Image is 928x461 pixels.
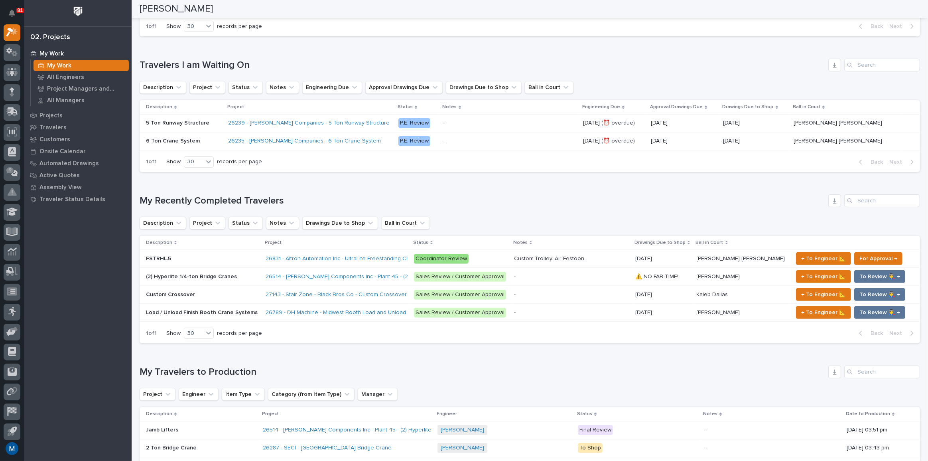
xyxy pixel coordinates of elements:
[866,158,883,166] span: Back
[146,443,198,451] p: 2 Ton Bridge Crane
[146,118,211,127] p: 5 Ton Runway Structure
[166,330,181,337] p: Show
[184,158,203,166] div: 30
[146,103,172,111] p: Description
[859,254,897,263] span: For Approval →
[525,81,573,94] button: Ball in Court
[398,118,430,128] div: P.E. Review
[263,445,392,451] a: 26287 - SECI - [GEOGRAPHIC_DATA] Bridge Crane
[443,138,445,144] div: -
[189,217,225,230] button: Project
[24,193,132,205] a: Traveler Status Details
[30,33,70,42] div: 02. Projects
[24,181,132,193] a: Assembly View
[24,145,132,157] a: Onsite Calendar
[437,410,457,418] p: Engineer
[398,136,430,146] div: P.E. Review
[39,50,64,57] p: My Work
[268,388,355,401] button: Category (from Item Type)
[31,95,132,106] a: All Managers
[696,238,723,247] p: Ball in Court
[140,114,920,132] tr: 5 Ton Runway Structure5 Ton Runway Structure 26239 - [PERSON_NAME] Companies - 5 Ton Runway Struc...
[39,160,99,167] p: Automated Drawings
[24,121,132,133] a: Travelers
[302,81,362,94] button: Engineering Due
[854,252,902,265] button: For Approval →
[18,8,23,13] p: 81
[140,421,920,439] tr: Jamb LiftersJamb Lifters 26514 - [PERSON_NAME] Components Inc - Plant 45 - (2) Hyperlite ¼ ton br...
[866,23,883,30] span: Back
[381,217,430,230] button: Ball in Court
[796,306,851,319] button: ← To Engineer 📐
[217,23,262,30] p: records per page
[583,136,636,144] p: [DATE] (⏰ overdue)
[635,254,654,262] p: [DATE]
[71,4,85,19] img: Workspace Logo
[697,308,742,316] p: [PERSON_NAME]
[634,238,686,247] p: Drawings Due to Shop
[704,427,705,433] div: -
[650,103,703,111] p: Approval Drawings Due
[266,255,419,262] a: 26831 - Altron Automation Inc - UltraLite Freestanding Crane
[31,71,132,83] a: All Engineers
[146,425,180,433] p: Jamb Lifters
[140,132,920,150] tr: 6 Ton Crane System6 Ton Crane System 26235 - [PERSON_NAME] Companies - 6 Ton Crane System P.E. Re...
[441,427,484,433] a: [PERSON_NAME]
[443,120,445,127] div: -
[866,330,883,337] span: Back
[886,330,920,337] button: Next
[39,196,105,203] p: Traveler Status Details
[844,59,920,71] div: Search
[847,445,907,451] p: [DATE] 03:43 pm
[184,22,203,31] div: 30
[266,217,299,230] button: Notes
[844,366,920,378] input: Search
[263,427,510,433] a: 26514 - [PERSON_NAME] Components Inc - Plant 45 - (2) Hyperlite ¼ ton bridge cranes; 24’ x 60’
[704,445,705,451] div: -
[796,288,851,301] button: ← To Engineer 📐
[47,74,84,81] p: All Engineers
[146,410,172,418] p: Description
[39,124,67,131] p: Travelers
[47,85,126,93] p: Project Managers and Engineers
[441,445,484,451] a: [PERSON_NAME]
[859,290,900,299] span: To Review 👨‍🏭 →
[140,286,920,304] tr: Custom CrossoverCustom Crossover 27143 - Stair Zone - Black Bros Co - Custom Crossover Sales Revi...
[47,62,71,69] p: My Work
[146,136,201,144] p: 6 Ton Crane System
[266,273,513,280] a: 26514 - [PERSON_NAME] Components Inc - Plant 45 - (2) Hyperlite ¼ ton bridge cranes; 24’ x 60’
[796,270,851,283] button: ← To Engineer 📐
[651,138,717,144] p: [DATE]
[262,410,279,418] p: Project
[227,103,244,111] p: Project
[414,290,506,300] div: Sales Review / Customer Approval
[578,443,603,453] div: To Shop
[140,439,920,457] tr: 2 Ton Bridge Crane2 Ton Bridge Crane 26287 - SECI - [GEOGRAPHIC_DATA] Bridge Crane [PERSON_NAME] ...
[217,158,262,165] p: records per page
[577,410,592,418] p: Status
[801,254,846,263] span: ← To Engineer 📐
[854,270,905,283] button: To Review 👨‍🏭 →
[24,157,132,169] a: Automated Drawings
[24,169,132,181] a: Active Quotes
[889,23,907,30] span: Next
[217,330,262,337] p: records per page
[31,83,132,94] a: Project Managers and Engineers
[266,291,407,298] a: 27143 - Stair Zone - Black Bros Co - Custom Crossover
[859,308,900,317] span: To Review 👨‍🏭 →
[793,103,820,111] p: Ball in Court
[10,10,20,22] div: Notifications81
[140,250,920,268] tr: FSTRHL.5FSTRHL.5 26831 - Altron Automation Inc - UltraLite Freestanding Crane Coordinator ReviewC...
[31,60,132,71] a: My Work
[635,272,680,280] p: ⚠️ NO FAB TIME!
[140,3,213,15] h2: [PERSON_NAME]
[140,59,825,71] h1: Travelers I am Waiting On
[886,158,920,166] button: Next
[844,194,920,207] input: Search
[140,304,920,322] tr: Load / Unload Finish Booth Crane SystemsLoad / Unload Finish Booth Crane Systems 26789 - DH Machi...
[801,308,846,317] span: ← To Engineer 📐
[39,172,80,179] p: Active Quotes
[514,291,516,298] div: -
